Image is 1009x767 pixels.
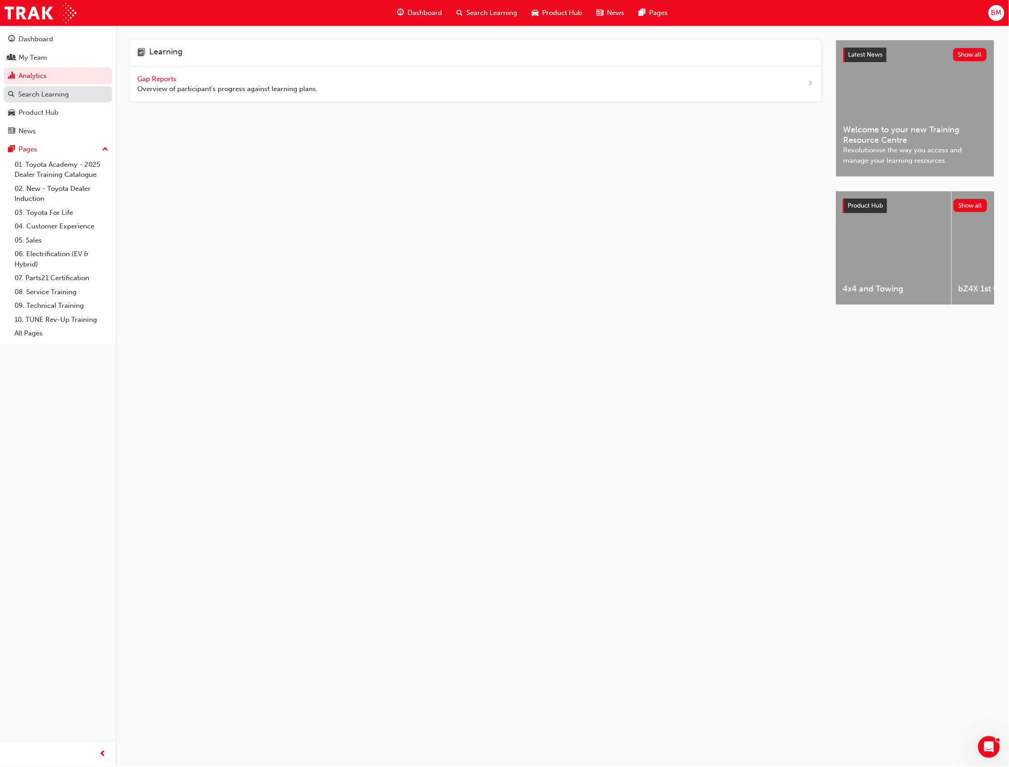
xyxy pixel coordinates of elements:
[8,72,15,80] span: chart-icon
[102,144,108,155] span: up-icon
[11,233,112,248] a: 05. Sales
[848,202,883,209] span: Product Hub
[4,49,112,66] a: My Team
[4,141,112,158] button: Pages
[843,199,987,213] a: Product HubShow all
[8,146,15,154] span: pages-icon
[11,299,112,313] a: 09. Technical Training
[632,4,675,22] a: pages-iconPages
[8,54,15,62] span: people-icon
[597,7,604,19] span: news-icon
[849,51,883,58] span: Latest News
[11,285,112,299] a: 08. Service Training
[130,67,821,102] a: Gap Reports Overview of participant's progress against learning plans.next-icon
[8,109,15,117] span: car-icon
[137,47,146,59] span: learning-icon
[639,7,646,19] span: pages-icon
[978,736,1000,758] iframe: Intercom live chat
[19,34,53,44] div: Dashboard
[4,29,112,141] button: DashboardMy TeamAnalyticsSearch LearningProduct HubNews
[4,68,112,84] a: Analytics
[11,206,112,220] a: 03. Toyota For Life
[450,4,525,22] a: search-iconSearch Learning
[843,284,944,294] span: 4x4 and Towing
[989,5,1004,21] button: BM
[4,31,112,48] a: Dashboard
[607,8,625,18] span: News
[836,191,951,305] a: 4x4 and Towing
[543,8,582,18] span: Product Hub
[844,145,987,165] span: Revolutionise the way you access and manage your learning resources.
[11,247,112,271] a: 06. Electrification (EV & Hybrid)
[836,40,994,177] a: Latest NewsShow allWelcome to your new Training Resource CentreRevolutionise the way you access a...
[953,48,987,61] button: Show all
[390,4,450,22] a: guage-iconDashboard
[590,4,632,22] a: news-iconNews
[4,86,112,103] a: Search Learning
[11,271,112,285] a: 07. Parts21 Certification
[11,182,112,206] a: 02. New - Toyota Dealer Induction
[137,84,318,94] span: Overview of participant's progress against learning plans.
[11,313,112,327] a: 10. TUNE Rev-Up Training
[844,125,987,145] span: Welcome to your new Training Resource Centre
[100,749,107,760] span: prev-icon
[408,8,442,18] span: Dashboard
[19,53,47,63] div: My Team
[532,7,539,19] span: car-icon
[4,104,112,121] a: Product Hub
[844,48,987,62] a: Latest NewsShow all
[11,158,112,182] a: 01. Toyota Academy - 2025 Dealer Training Catalogue
[19,126,36,136] div: News
[11,219,112,233] a: 04. Customer Experience
[807,78,814,90] span: next-icon
[4,123,112,140] a: News
[19,107,58,118] div: Product Hub
[8,91,15,99] span: search-icon
[954,199,988,212] button: Show all
[137,75,178,83] span: Gap Reports
[650,8,668,18] span: Pages
[525,4,590,22] a: car-iconProduct Hub
[8,127,15,136] span: news-icon
[5,3,77,23] img: Trak
[18,89,69,100] div: Search Learning
[991,8,1002,18] span: BM
[11,326,112,340] a: All Pages
[19,144,37,155] div: Pages
[8,35,15,44] span: guage-icon
[398,7,404,19] span: guage-icon
[457,7,463,19] span: search-icon
[149,47,183,59] h4: Learning
[467,8,518,18] span: Search Learning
